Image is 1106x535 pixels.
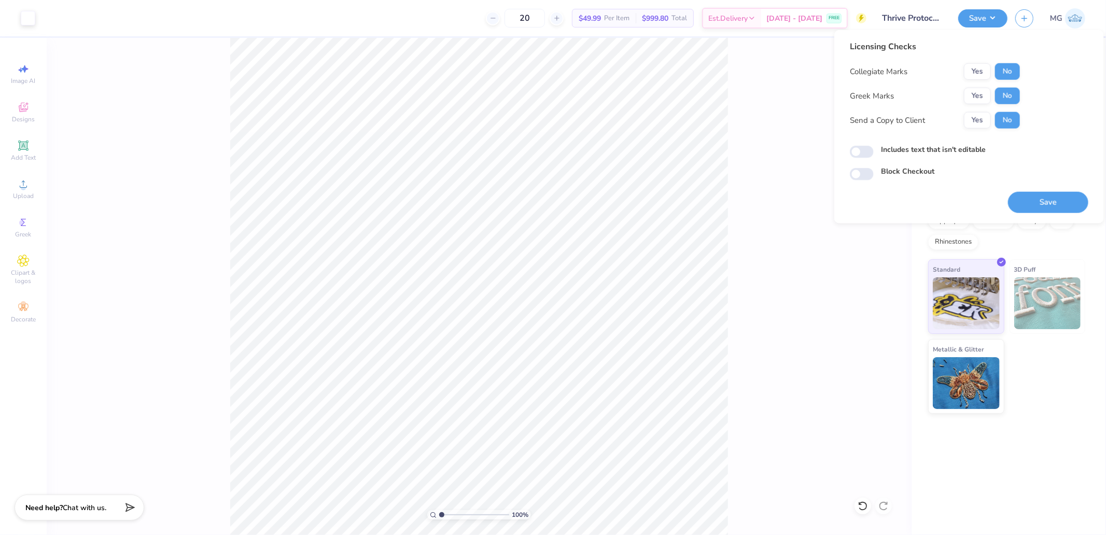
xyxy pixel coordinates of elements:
span: Est. Delivery [708,13,748,24]
button: No [995,63,1020,80]
span: Upload [13,192,34,200]
label: Block Checkout [881,166,934,177]
span: Standard [933,264,960,275]
span: Per Item [604,13,629,24]
img: Michael Galon [1065,8,1085,29]
span: Chat with us. [63,503,106,513]
div: Send a Copy to Client [850,115,925,126]
input: Untitled Design [874,8,950,29]
img: Standard [933,277,1000,329]
span: Greek [16,230,32,238]
input: – – [505,9,545,27]
img: Metallic & Glitter [933,357,1000,409]
span: 3D Puff [1014,264,1036,275]
span: Designs [12,115,35,123]
div: Greek Marks [850,90,894,102]
span: Add Text [11,153,36,162]
span: Metallic & Glitter [933,344,984,355]
button: Save [958,9,1007,27]
div: Licensing Checks [850,40,1020,53]
span: 100 % [512,510,528,519]
span: Image AI [11,77,36,85]
div: Collegiate Marks [850,66,907,78]
img: 3D Puff [1014,277,1081,329]
span: MG [1050,12,1062,24]
button: Yes [964,88,991,104]
span: Total [671,13,687,24]
button: Yes [964,63,991,80]
div: Rhinestones [928,234,978,250]
label: Includes text that isn't editable [881,144,986,155]
span: FREE [829,15,839,22]
span: Clipart & logos [5,269,41,285]
span: $49.99 [579,13,601,24]
span: Decorate [11,315,36,323]
button: No [995,112,1020,129]
span: $999.80 [642,13,668,24]
a: MG [1050,8,1085,29]
span: [DATE] - [DATE] [766,13,822,24]
button: Save [1008,192,1088,213]
strong: Need help? [25,503,63,513]
button: No [995,88,1020,104]
button: Yes [964,112,991,129]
